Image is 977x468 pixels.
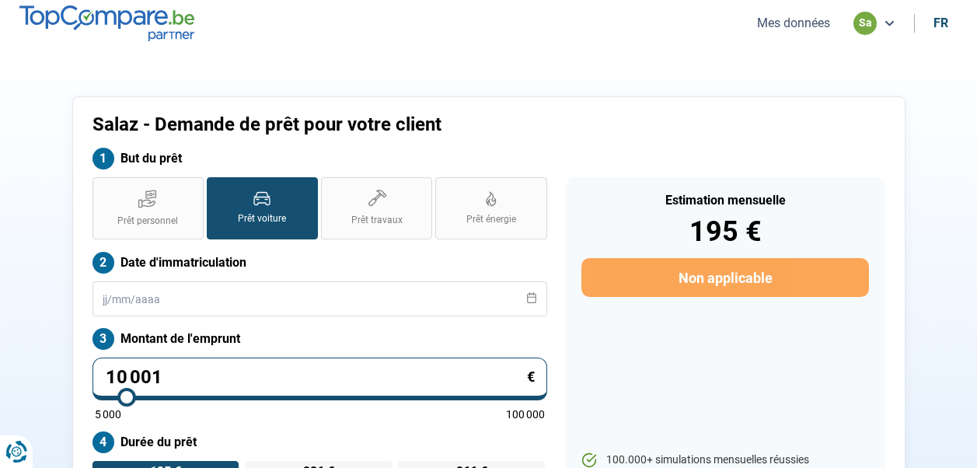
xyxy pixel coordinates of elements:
div: Estimation mensuelle [581,194,868,207]
div: sa [853,12,877,35]
div: 195 € [581,218,868,246]
label: But du prêt [92,148,547,169]
input: jj/mm/aaaa [92,281,547,316]
button: Mes données [752,15,835,31]
div: fr [933,16,948,30]
span: € [527,370,535,384]
label: Durée du prêt [92,431,547,453]
li: 100.000+ simulations mensuelles réussies [581,452,868,468]
span: Prêt personnel [117,215,178,228]
span: Prêt travaux [351,214,403,227]
label: Date d'immatriculation [92,252,547,274]
h1: Salaz - Demande de prêt pour votre client [92,114,682,136]
button: Non applicable [581,258,868,297]
span: 5 000 [95,409,121,420]
span: Prêt voiture [238,212,286,225]
span: 100 000 [506,409,545,420]
label: Montant de l'emprunt [92,328,547,350]
img: TopCompare.be [19,5,194,40]
span: Prêt énergie [466,213,516,226]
